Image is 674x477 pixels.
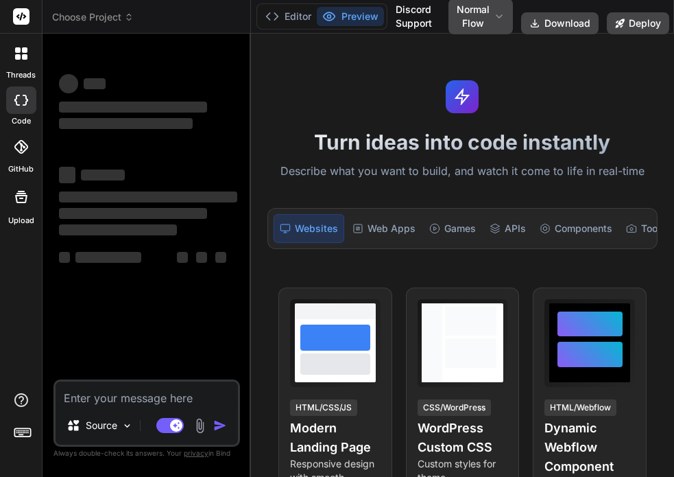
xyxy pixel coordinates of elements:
span: ‌ [59,224,177,235]
label: Upload [8,215,34,226]
span: ‌ [215,252,226,263]
img: icon [213,419,227,432]
span: ‌ [59,74,78,93]
span: ‌ [59,208,207,219]
label: GitHub [8,163,34,175]
label: threads [6,69,36,81]
h4: WordPress Custom CSS [418,419,508,457]
span: ‌ [59,252,70,263]
img: Pick Models [121,420,133,432]
h4: Dynamic Webflow Component [544,419,635,476]
span: ‌ [177,252,188,263]
h1: Turn ideas into code instantly [259,130,666,154]
span: ‌ [59,191,237,202]
p: Describe what you want to build, and watch it come to life in real-time [259,163,666,181]
div: Web Apps [347,214,421,243]
div: Games [424,214,481,243]
h4: Modern Landing Page [290,419,381,457]
p: Always double-check its answers. Your in Bind [53,447,240,460]
span: privacy [184,449,208,457]
div: CSS/WordPress [418,399,491,416]
span: ‌ [59,118,193,129]
button: Editor [260,7,317,26]
span: ‌ [84,78,106,89]
span: ‌ [59,167,75,183]
div: Websites [274,214,344,243]
span: ‌ [59,102,207,113]
div: HTML/CSS/JS [290,399,357,416]
button: Deploy [607,12,669,34]
div: Components [534,214,618,243]
div: HTML/Webflow [544,399,616,416]
label: code [12,115,31,127]
span: ‌ [75,252,141,263]
span: Normal Flow [457,3,490,30]
button: Preview [317,7,384,26]
span: ‌ [81,170,125,181]
img: attachment [192,418,208,434]
span: ‌ [196,252,207,263]
button: Download [521,12,599,34]
div: Tools [621,214,671,243]
p: Source [86,419,117,432]
span: Choose Project [52,10,134,24]
div: APIs [484,214,531,243]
